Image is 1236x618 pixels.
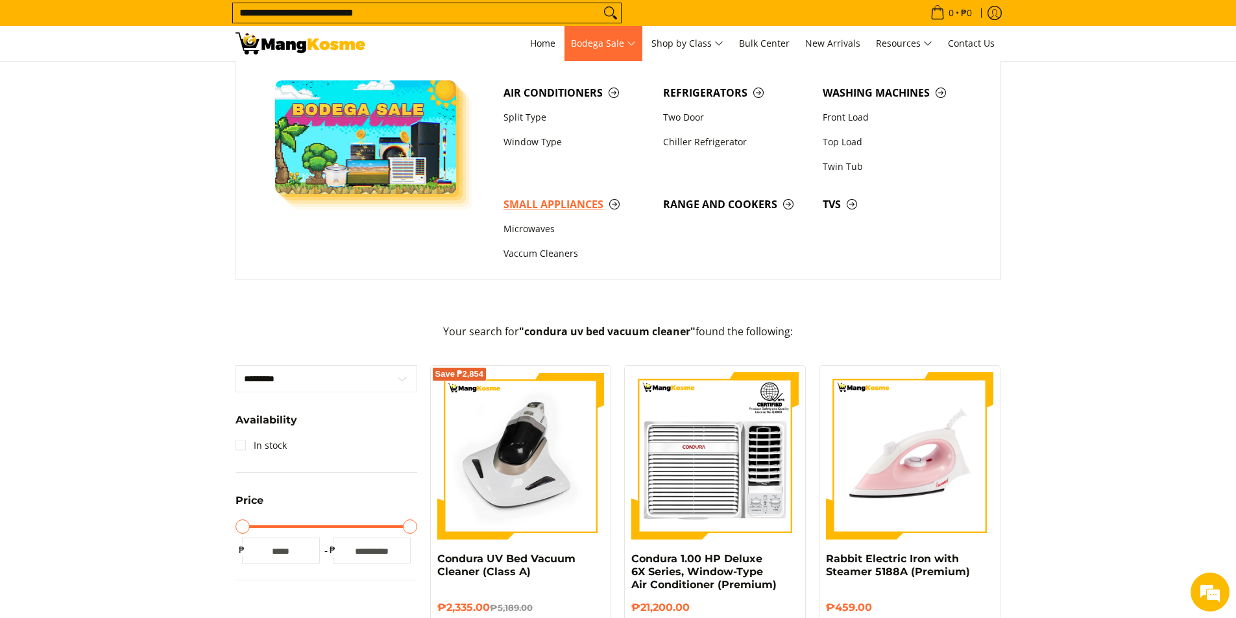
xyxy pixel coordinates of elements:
[497,80,657,105] a: Air Conditioners
[490,602,533,613] del: ₱5,189.00
[378,26,1001,61] nav: Main Menu
[657,80,816,105] a: Refrigerators
[823,196,969,213] span: TVs
[733,26,796,61] a: Bulk Center
[497,217,657,242] a: Microwaves
[941,26,1001,61] a: Contact Us
[948,37,995,49] span: Contact Us
[645,26,730,61] a: Shop by Class
[236,32,365,54] img: Search: 15 results found for &quot;condura uv bed vacuum cleaner&quot; | Mang Kosme
[236,435,287,456] a: In stock
[497,242,657,267] a: Vaccum Cleaners
[236,495,263,516] summary: Open
[823,85,969,101] span: Washing Machines
[326,543,339,556] span: ₱
[826,601,993,614] h6: ₱459.00
[826,553,970,578] a: Rabbit Electric Iron with Steamer 5188A (Premium)
[437,372,605,540] img: Condura UV Bed Vacuum Cleaner (Class A)
[236,415,297,425] span: Availability
[497,130,657,154] a: Window Type
[530,37,555,49] span: Home
[437,553,576,578] a: Condura UV Bed Vacuum Cleaner (Class A)
[816,80,976,105] a: Washing Machines
[947,8,956,18] span: 0
[816,130,976,154] a: Top Load
[236,495,263,506] span: Price
[236,324,1001,353] p: Your search for found the following:
[519,324,696,339] strong: "condura uv bed vacuum cleaner"
[826,372,993,540] img: https://mangkosme.com/products/rabbit-eletric-iron-with-steamer-5188a-class-a
[275,80,457,194] img: Bodega Sale
[524,26,562,61] a: Home
[805,37,860,49] span: New Arrivals
[663,85,810,101] span: Refrigerators
[816,105,976,130] a: Front Load
[651,36,723,52] span: Shop by Class
[503,85,650,101] span: Air Conditioners
[816,192,976,217] a: TVs
[497,192,657,217] a: Small Appliances
[657,105,816,130] a: Two Door
[571,36,636,52] span: Bodega Sale
[657,192,816,217] a: Range and Cookers
[236,543,248,556] span: ₱
[600,3,621,23] button: Search
[503,196,650,213] span: Small Appliances
[816,154,976,179] a: Twin Tub
[739,37,790,49] span: Bulk Center
[564,26,642,61] a: Bodega Sale
[631,372,799,540] img: Condura 1.00 HP Deluxe 6X Series, Window-Type Air Conditioner (Premium)
[497,105,657,130] a: Split Type
[437,601,605,614] h6: ₱2,335.00
[657,130,816,154] a: Chiller Refrigerator
[663,196,810,213] span: Range and Cookers
[959,8,974,18] span: ₱0
[799,26,867,61] a: New Arrivals
[869,26,939,61] a: Resources
[631,553,777,591] a: Condura 1.00 HP Deluxe 6X Series, Window-Type Air Conditioner (Premium)
[631,601,799,614] h6: ₱21,200.00
[236,415,297,435] summary: Open
[435,370,484,378] span: Save ₱2,854
[876,36,932,52] span: Resources
[927,6,976,20] span: •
